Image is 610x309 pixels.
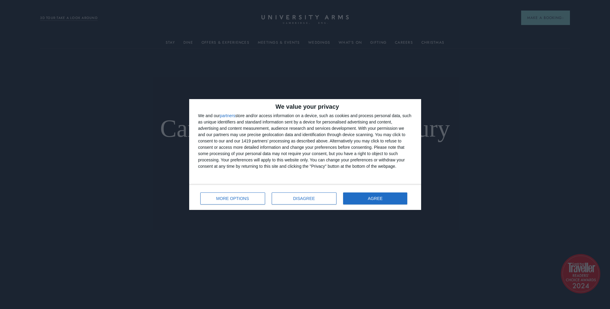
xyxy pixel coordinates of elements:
span: AGREE [368,196,383,201]
button: MORE OPTIONS [200,192,265,204]
div: qc-cmp2-ui [189,99,421,210]
button: partners [220,114,235,118]
h2: We value your privacy [198,104,412,110]
button: AGREE [343,192,408,204]
button: DISAGREE [272,192,336,204]
span: MORE OPTIONS [216,196,249,201]
span: DISAGREE [293,196,315,201]
div: We and our store and/or access information on a device, such as cookies and process personal data... [198,113,412,170]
